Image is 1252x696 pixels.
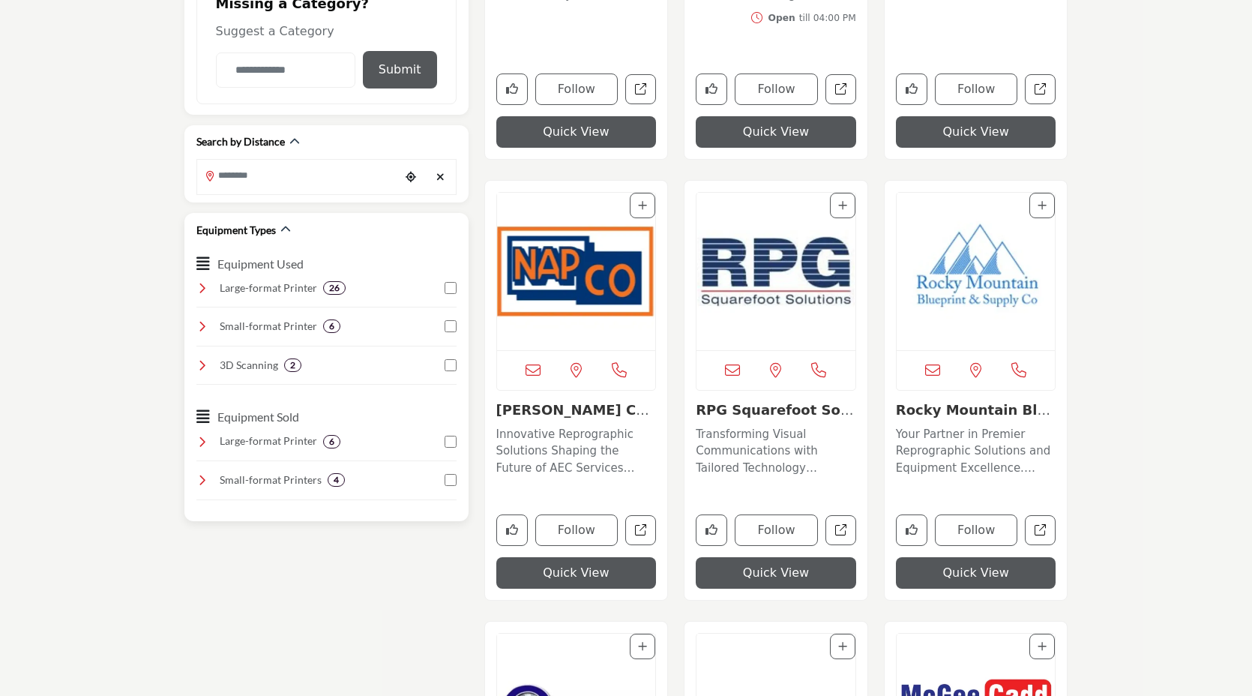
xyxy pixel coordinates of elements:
p: Your Partner in Premier Reprographic Solutions and Equipment Excellence. Founded in [DATE] in [GE... [896,426,1056,477]
a: Open rpg-squarefoot-solutions in new tab [825,515,856,546]
div: Clear search location [430,161,452,193]
img: Rocky Mountain Blue Print [897,193,1056,350]
a: Add To List [638,640,647,652]
b: 4 [334,475,339,485]
input: Search Location [197,161,400,190]
input: Large-format Printer checkbox [445,282,457,294]
a: Rocky Mountain Blue ... [896,402,1050,434]
h3: Rocky Mountain Blue Print [896,402,1056,418]
a: [PERSON_NAME] Co., Inc.... [496,402,656,434]
a: Open burks-digital-imaging in new tab [825,74,856,105]
p: Transforming Visual Communications with Tailored Technology Solutions With a robust history spann... [696,426,856,477]
a: Your Partner in Premier Reprographic Solutions and Equipment Excellence. Founded in [DATE] in [GE... [896,422,1056,477]
div: 2 Results For 3D Scanning [284,358,301,372]
a: Open Listing in new tab [897,193,1056,350]
div: 6 Results For Large-format Printer [323,435,340,448]
a: Open Listing in new tab [696,193,855,350]
button: Like company [896,514,927,546]
h3: 3D Scanning [220,358,278,373]
b: 6 [329,321,334,331]
button: Equipment Used [217,255,304,273]
input: Large-format Printer checkbox [445,436,457,448]
a: Open minuteman-press-new-england in new tab [625,74,656,105]
a: Add To List [1038,640,1047,652]
a: Add To List [838,199,847,211]
button: Like company [496,514,528,546]
div: 6 Results For Small-format Printer [323,319,340,333]
a: Add To List [638,199,647,211]
button: Quick View [696,116,856,148]
button: Follow [535,514,619,546]
h3: Small-format Printers [220,472,322,487]
a: Open spectraflow in new tab [1025,74,1056,105]
input: Small-format Printers checkbox [445,474,457,486]
b: 2 [290,360,295,370]
input: Category Name [216,52,355,88]
div: 26 Results For Large-format Printer [323,281,346,295]
div: Choose your current location [400,161,422,193]
a: Add To List [838,640,847,652]
span: Suggest a Category [216,24,334,38]
h3: RPG Squarefoot Solutions [696,402,856,418]
h3: Large-format Printer [220,433,317,448]
img: RPG Squarefoot Solutions [696,193,855,350]
a: Open Listing in new tab [497,193,656,350]
button: Quick View [696,557,856,589]
button: Quick View [896,557,1056,589]
button: Follow [535,73,619,105]
button: Follow [735,514,818,546]
img: R.S. Knapp Co., Inc. [497,193,656,350]
div: 4 Results For Small-format Printers [328,473,345,487]
h3: Large-format Printer [220,280,317,295]
span: Open [768,13,795,23]
button: Like company [696,514,727,546]
h3: R.S. Knapp Co., Inc. [496,402,657,418]
a: Innovative Reprographic Solutions Shaping the Future of AEC Services Founded in [DATE] and headqu... [496,422,657,477]
button: Quick View [896,116,1056,148]
input: 3D Scanning checkbox [445,359,457,371]
button: Quick View [496,557,657,589]
b: 6 [329,436,334,447]
a: Add To List [1038,199,1047,211]
h2: Search by Distance [196,134,285,149]
a: Transforming Visual Communications with Tailored Technology Solutions With a robust history spann... [696,422,856,477]
button: Opentill 04:00 PM [751,11,856,25]
button: Follow [935,514,1018,546]
button: Equipment Sold [217,408,299,426]
button: Like company [496,73,528,105]
h3: Small-format Printer [220,319,317,334]
button: Follow [935,73,1018,105]
h2: Equipment Types [196,223,276,238]
input: Small-format Printer checkbox [445,320,457,332]
button: Follow [735,73,818,105]
b: 26 [329,283,340,293]
p: Innovative Reprographic Solutions Shaping the Future of AEC Services Founded in [DATE] and headqu... [496,426,657,477]
button: Like company [896,73,927,105]
button: Like company [696,73,727,105]
button: Quick View [496,116,657,148]
div: till 04:00 PM [768,11,856,25]
button: Submit [363,51,437,88]
a: RPG Squarefoot Solut... [696,402,855,434]
a: Open rs-knapp-co-inc in new tab [625,515,656,546]
a: Open rocky-mountain-blue-print in new tab [1025,515,1056,546]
